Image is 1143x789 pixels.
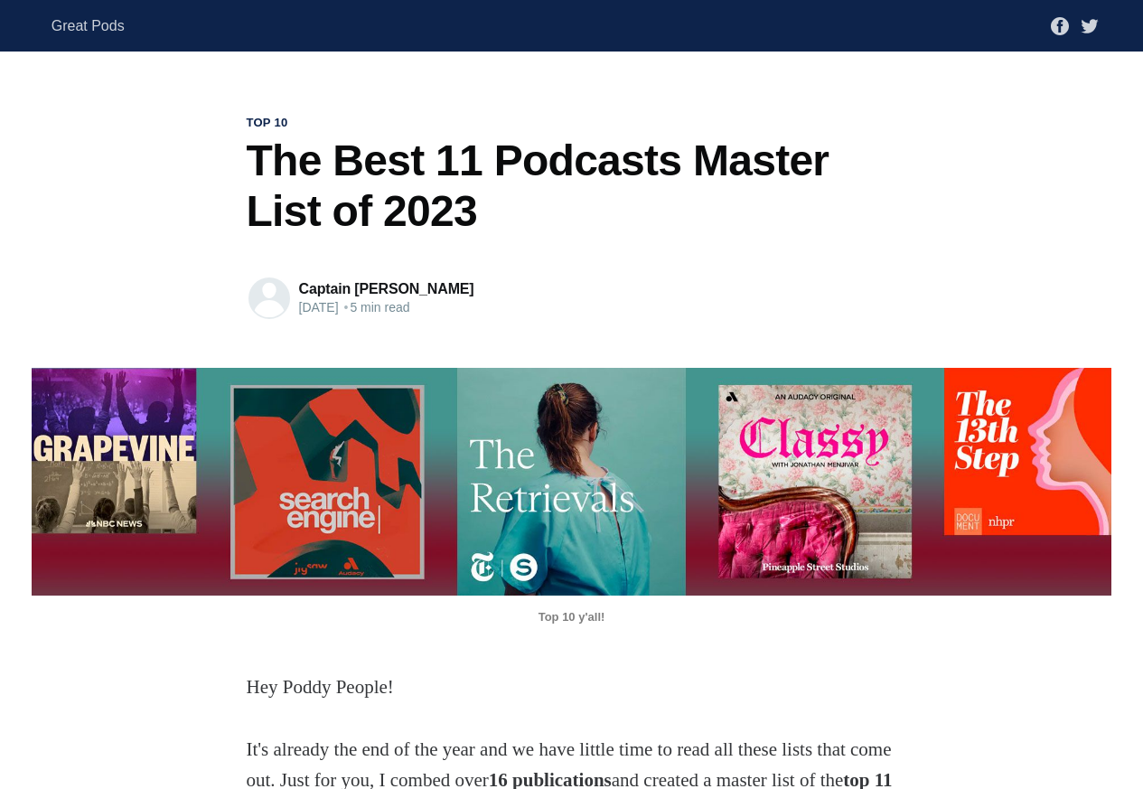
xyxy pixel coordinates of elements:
[32,368,1111,596] img: image of 5 podcasts
[1051,17,1069,33] a: Facebook
[299,300,339,315] time: [DATE]
[342,300,409,315] span: 5 min read
[247,672,897,703] p: Hey Poddy People!
[247,136,897,235] h1: The Best 11 Podcasts Master List of 2023
[247,115,288,131] a: top 10
[343,300,348,315] span: •
[299,281,474,296] a: Captain [PERSON_NAME]
[52,10,125,42] a: Great Pods
[32,596,1111,625] figcaption: Top 10 y'all!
